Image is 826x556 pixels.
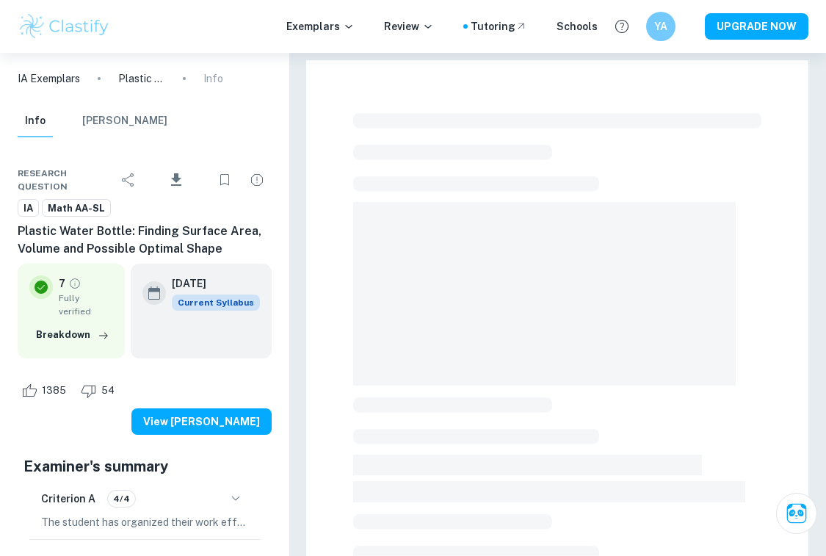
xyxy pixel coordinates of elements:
[18,379,74,402] div: Like
[59,292,113,318] span: Fully verified
[23,455,266,477] h5: Examiner's summary
[210,165,239,195] div: Bookmark
[114,165,143,195] div: Share
[609,14,634,39] button: Help and Feedback
[172,275,248,292] h6: [DATE]
[43,201,110,216] span: Math AA-SL
[776,493,817,534] button: Ask Clai
[108,492,135,505] span: 4/4
[286,18,355,35] p: Exemplars
[471,18,527,35] a: Tutoring
[68,277,81,290] a: Grade fully verified
[18,105,53,137] button: Info
[32,324,113,346] button: Breakdown
[82,105,167,137] button: [PERSON_NAME]
[34,383,74,398] span: 1385
[203,71,223,87] p: Info
[653,18,670,35] h6: YA
[384,18,434,35] p: Review
[18,223,272,258] h6: Plastic Water Bottle: Finding Surface Area, Volume and Possible Optimal Shape
[118,71,165,87] p: Plastic Water Bottle: Finding Surface Area, Volume and Possible Optimal Shape
[59,275,65,292] p: 7
[242,165,272,195] div: Report issue
[42,199,111,217] a: Math AA-SL
[18,12,111,41] img: Clastify logo
[18,199,39,217] a: IA
[705,13,808,40] button: UPGRADE NOW
[41,514,248,530] p: The student has organized their work effectively by dividing it into sections and further subdivi...
[18,71,80,87] a: IA Exemplars
[77,379,123,402] div: Dislike
[172,295,260,311] div: This exemplar is based on the current syllabus. Feel free to refer to it for inspiration/ideas wh...
[18,167,114,193] span: Research question
[131,408,272,435] button: View [PERSON_NAME]
[146,161,207,199] div: Download
[646,12,675,41] button: YA
[18,201,38,216] span: IA
[41,491,95,507] h6: Criterion A
[93,383,123,398] span: 54
[172,295,260,311] span: Current Syllabus
[557,18,598,35] a: Schools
